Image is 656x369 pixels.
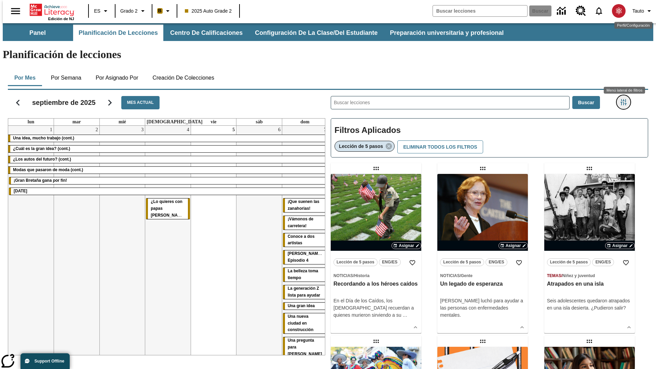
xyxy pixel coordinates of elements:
button: Planificación de lecciones [73,25,163,41]
div: Una idea, mucho trabajo (cont.) [8,135,328,142]
span: Modas que pasaron de moda (cont.) [13,167,83,172]
div: Una nueva ciudad en construcción [283,313,327,334]
span: Asignar [612,243,628,249]
button: ENG/ES [486,258,507,266]
span: ENG/ES [382,259,397,266]
div: Una gran idea [283,303,327,310]
a: 2 de septiembre de 2025 [94,126,99,134]
span: Una nueva ciudad en construcción [288,314,313,332]
a: Centro de información [553,2,572,20]
a: 5 de septiembre de 2025 [231,126,236,134]
a: domingo [299,119,311,125]
span: Lección de 5 pasos [443,259,481,266]
div: lesson details [437,174,528,333]
a: 7 de septiembre de 2025 [323,126,328,134]
span: / [561,273,562,278]
span: Historia [354,273,370,278]
span: Una pregunta para Joplin [288,338,322,356]
button: Configuración de la clase/del estudiante [249,25,383,41]
span: ES [94,8,100,15]
span: Support Offline [35,359,64,364]
div: ¿Cuál es la gran idea? (cont.) [8,146,328,152]
button: Buscar [572,96,600,109]
h3: Un legado de esperanza [440,281,525,288]
button: Perfil/Configuración [630,5,656,17]
span: Grado 2 [120,8,138,15]
button: Boost El color de la clase es anaranjado claro. Cambiar el color de la clase. [154,5,175,17]
span: 2025 Auto Grade 2 [185,8,232,15]
span: Tema: Noticias/Gente [440,272,525,279]
a: Notificaciones [590,2,608,20]
button: Asignar Elegir fechas [605,242,635,249]
h3: Atrapados en una isla [547,281,632,288]
a: Portada [30,3,74,17]
td: 1 de septiembre de 2025 [8,126,54,361]
a: martes [71,119,82,125]
a: 4 de septiembre de 2025 [186,126,191,134]
input: Buscar lecciones [331,96,569,109]
span: Tema: Noticias/Historia [333,272,419,279]
div: Elena Menope: Episodio 4 [283,250,327,264]
div: Lección arrastrable: Un legado de esperanza [477,163,488,174]
div: Modas que pasaron de moda (cont.) [8,167,328,174]
span: Asignar [506,243,521,249]
span: ¿Lo quieres con papas fritas? [151,199,188,218]
div: Seis adolescentes quedaron atrapados en una isla desierta. ¿Pudieron salir? [547,297,632,312]
div: Lección arrastrable: La libertad de escribir [477,336,488,347]
div: Lección arrastrable: Recordando a los héroes caídos [371,163,382,174]
button: Añadir a mis Favoritas [513,257,525,269]
td: 2 de septiembre de 2025 [54,126,100,361]
span: Lección de 5 pasos [550,259,588,266]
div: lesson details [544,174,635,333]
div: ¡Vámonos de carretera! [283,216,327,230]
input: Buscar campo [433,5,527,16]
span: / [460,273,461,278]
button: Panel [3,25,72,41]
button: Regresar [9,94,27,111]
div: Filtros Aplicados [331,118,648,158]
span: ¡Que suenen las zanahorias! [288,199,319,211]
div: Perfil/Configuración [614,22,653,29]
button: Seguir [101,94,119,111]
span: ¡Gran Bretaña gana por fin! [14,178,67,183]
div: [PERSON_NAME] luchó para ayudar a las personas con enfermedades mentales. [440,297,525,319]
button: Menú lateral de filtros [617,95,630,109]
img: avatar image [612,4,626,18]
span: Una gran idea [288,303,315,308]
button: Preparación universitaria y profesional [384,25,509,41]
div: Subbarra de navegación [3,23,653,41]
button: Mes actual [121,96,160,109]
a: 6 de septiembre de 2025 [277,126,282,134]
button: Por mes [8,70,42,86]
a: 3 de septiembre de 2025 [140,126,145,134]
button: Lenguaje: ES, Selecciona un idioma [91,5,113,17]
td: 7 de septiembre de 2025 [282,126,328,361]
span: Niñez y juventud [562,273,595,278]
span: ¿Cuál es la gran idea? (cont.) [13,146,70,151]
span: Temas [547,273,561,278]
span: … [402,312,407,318]
span: Gente [461,273,473,278]
span: ¿Los autos del futuro? (cont.) [13,157,71,162]
button: Centro de calificaciones [165,25,248,41]
button: Lección de 5 pasos [440,258,484,266]
span: La generación Z lista para ayudar [288,286,320,298]
button: Abrir el menú lateral [5,1,26,21]
button: Lección de 5 pasos [547,258,591,266]
div: La generación Z lista para ayudar [283,285,327,299]
div: Lección arrastrable: ¡Que viva el Cinco de Mayo! [371,336,382,347]
div: ¿Lo quieres con papas fritas? [146,199,190,219]
td: 6 de septiembre de 2025 [236,126,282,361]
button: Asignar Elegir fechas [392,242,421,249]
button: Grado: Grado 2, Elige un grado [118,5,150,17]
h3: Recordando a los héroes caídos [333,281,419,288]
span: Una idea, mucho trabajo (cont.) [13,136,74,140]
span: Noticias [440,273,460,278]
div: ¿Los autos del futuro? (cont.) [8,156,328,163]
button: Ver más [410,322,421,332]
button: Ver más [517,322,527,332]
button: Añadir a mis Favoritas [406,257,419,269]
div: En el Día de los Caídos, los [DEMOGRAPHIC_DATA] recuerdan a quienes murieron sirviendo a su [333,297,419,319]
a: miércoles [117,119,127,125]
h2: Filtros Aplicados [334,122,644,139]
